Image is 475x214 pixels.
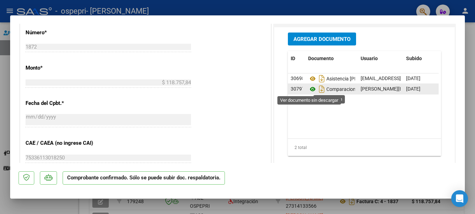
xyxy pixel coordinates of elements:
i: Descargar documento [317,73,326,84]
div: 2 total [288,139,441,156]
datatable-header-cell: Acción [438,51,473,66]
span: Documento [308,56,334,61]
p: Fecha del Cpbt. [26,99,98,107]
span: 30698 [291,76,305,81]
span: [DATE] [406,76,420,81]
datatable-header-cell: Usuario [358,51,403,66]
i: Descargar documento [317,84,326,95]
p: CAE / CAEA (no ingrese CAI) [26,139,98,147]
div: DOCUMENTACIÓN RESPALDATORIA [274,27,455,172]
span: Usuario [361,56,378,61]
span: Asistencia [PERSON_NAME][DATE] [308,76,402,81]
p: Número [26,29,98,37]
datatable-header-cell: Subido [403,51,438,66]
span: 30797 [291,86,305,92]
button: Agregar Documento [288,33,356,45]
span: Subido [406,56,422,61]
span: [DATE] [406,86,420,92]
datatable-header-cell: ID [288,51,305,66]
datatable-header-cell: Documento [305,51,358,66]
span: ID [291,56,295,61]
span: Agregar Documento [293,36,350,42]
span: Comparacion [308,86,356,92]
div: Open Intercom Messenger [451,190,468,207]
p: Comprobante confirmado. Sólo se puede subir doc. respaldatoria. [63,171,225,185]
p: Monto [26,64,98,72]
